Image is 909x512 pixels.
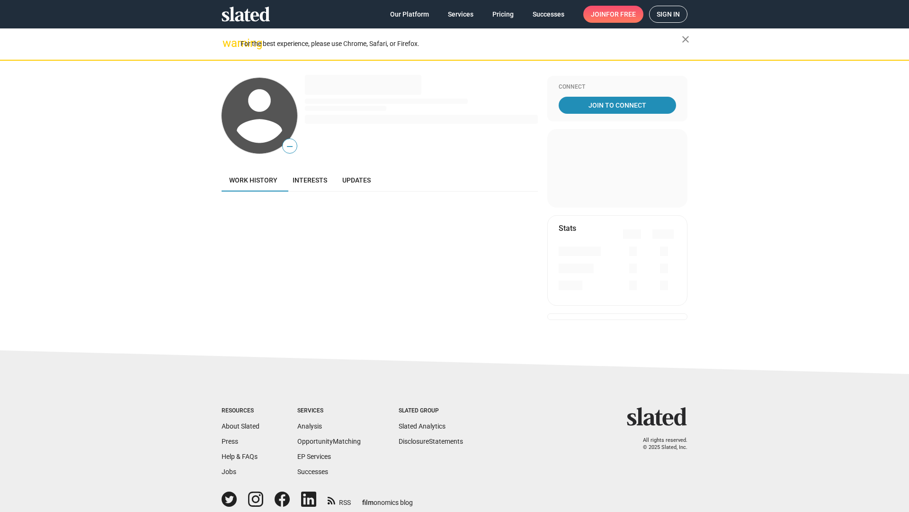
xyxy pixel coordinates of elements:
a: Joinfor free [583,6,643,23]
span: Interests [293,176,327,184]
mat-icon: close [680,34,691,45]
span: Successes [533,6,564,23]
p: All rights reserved. © 2025 Slated, Inc. [633,437,687,451]
span: Work history [229,176,277,184]
span: — [283,140,297,153]
a: Sign in [649,6,687,23]
a: Our Platform [383,6,437,23]
a: RSS [328,493,351,507]
span: Our Platform [390,6,429,23]
a: Jobs [222,468,236,475]
span: Join [591,6,636,23]
mat-card-title: Stats [559,223,576,233]
a: About Slated [222,422,259,430]
a: Successes [525,6,572,23]
span: film [362,499,374,506]
a: Services [440,6,481,23]
span: Pricing [492,6,514,23]
a: Interests [285,169,335,192]
a: filmonomics blog [362,491,413,507]
a: Slated Analytics [399,422,446,430]
a: Join To Connect [559,97,676,114]
div: For the best experience, please use Chrome, Safari, or Firefox. [241,37,682,50]
a: DisclosureStatements [399,438,463,445]
a: Successes [297,468,328,475]
div: Slated Group [399,407,463,415]
div: Services [297,407,361,415]
span: Services [448,6,473,23]
a: OpportunityMatching [297,438,361,445]
div: Connect [559,83,676,91]
a: EP Services [297,453,331,460]
mat-icon: warning [223,37,234,49]
a: Press [222,438,238,445]
a: Updates [335,169,378,192]
span: Sign in [657,6,680,22]
a: Help & FAQs [222,453,258,460]
span: Updates [342,176,371,184]
div: Resources [222,407,259,415]
a: Work history [222,169,285,192]
a: Analysis [297,422,322,430]
a: Pricing [485,6,521,23]
span: Join To Connect [561,97,674,114]
span: for free [606,6,636,23]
